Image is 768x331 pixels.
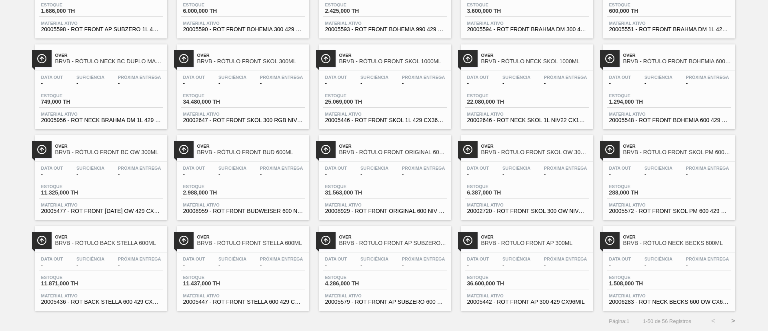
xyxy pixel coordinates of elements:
span: - [502,80,530,86]
span: - [467,80,489,86]
span: - [502,171,530,177]
span: Material ativo [325,203,445,207]
span: Data out [467,75,489,80]
span: - [402,262,445,268]
span: - [325,171,347,177]
a: ÍconeOverBRVB - RÓTULO NECK BECKS 600MLData out-Suficiência-Próxima Entrega-Estoque1.508,000 THMa... [597,220,739,311]
span: BRVB - RÓTULO BACK STELLA 600ML [55,240,163,246]
span: Material ativo [183,293,303,298]
span: Suficiência [360,166,388,171]
span: Over [481,144,589,148]
span: Material ativo [467,21,587,26]
span: Estoque [467,2,523,7]
span: Próxima Entrega [402,257,445,261]
span: Over [481,53,589,58]
span: 1 - 50 de 56 Registros [642,318,691,324]
span: Estoque [325,275,381,280]
span: 20005572 - ROT FRONT SKOL PM 600 429 CX48MIL [609,208,729,214]
span: - [41,262,63,268]
span: - [76,80,104,86]
span: 20005442 - ROT FRONT AP 300 429 CX96MIL [467,299,587,305]
span: Over [339,144,447,148]
span: Material ativo [467,293,587,298]
span: Estoque [183,2,239,7]
span: Estoque [41,2,97,7]
span: 20005956 - ROT NECK BRAHMA DM 1L 429 CX96MIL [41,117,161,123]
span: 20002647 - ROT FRONT SKOL 300 RGB NIV22 CX97,2MIL [183,117,303,123]
span: - [183,80,205,86]
span: Estoque [325,2,381,7]
span: Data out [41,75,63,80]
span: Data out [183,257,205,261]
span: 20008959 - ROT FRONT BUDWEISER 600 NIV 024 CX27MIL [183,208,303,214]
span: Próxima Entrega [544,166,587,171]
span: - [544,80,587,86]
span: - [360,80,388,86]
span: Material ativo [609,203,729,207]
span: - [260,171,303,177]
span: Over [339,235,447,239]
span: Over [481,235,589,239]
span: Estoque [609,2,665,7]
img: Ícone [321,54,331,64]
span: Data out [609,166,631,171]
span: Próxima Entrega [118,166,161,171]
img: Ícone [463,235,473,245]
span: Data out [467,257,489,261]
span: - [260,80,303,86]
span: Suficiência [644,166,672,171]
span: Data out [41,257,63,261]
span: BRVB - RÓTULO FRONT BUD 600ML [197,149,305,155]
span: Próxima Entrega [260,166,303,171]
span: Suficiência [502,257,530,261]
img: Ícone [463,144,473,154]
span: Material ativo [41,293,161,298]
span: 600,000 TH [609,8,665,14]
span: Over [55,235,163,239]
span: Material ativo [183,21,303,26]
span: 20008929 - ROT FRONT ORIGINAL 600 NIV 024 CX24MIL [325,208,445,214]
span: Estoque [41,275,97,280]
span: Data out [609,257,631,261]
img: Ícone [37,144,47,154]
span: Over [339,53,447,58]
button: > [723,311,743,331]
span: Estoque [325,184,381,189]
span: Estoque [467,275,523,280]
span: 20006283 - ROT NECK BECKS 600 OW CX60MIL [609,299,729,305]
span: Próxima Entrega [686,257,729,261]
span: BRVB - RÓTULO FRONT BOHEMIA 600ML [623,58,731,64]
span: BRVB - RÓTULO FRONT SKOL 1000ML [339,58,447,64]
span: 20005594 - ROT FRONT BRAHMA DM 300 429 CX96MIL [467,26,587,32]
span: - [686,262,729,268]
span: Próxima Entrega [402,75,445,80]
span: - [260,262,303,268]
a: ÍconeOverBRVB - RÓTULO FRONT STELLA 600MLData out-Suficiência-Próxima Entrega-Estoque11.437,000 T... [171,220,313,311]
span: 1.686,000 TH [41,8,97,14]
img: Ícone [605,54,615,64]
span: 25.069,000 TH [325,99,381,105]
span: 20005551 - ROT FRONT BRAHMA DM 1L 429 CX36MIL [609,26,729,32]
span: - [686,80,729,86]
span: Data out [41,166,63,171]
a: ÍconeOverBRVB - RÓTULO FRONT SKOL PM 600MLData out-Suficiência-Próxima Entrega-Estoque288,000 THM... [597,129,739,220]
span: Estoque [609,93,665,98]
span: - [218,262,246,268]
img: Ícone [179,235,189,245]
span: - [76,262,104,268]
span: Over [623,235,731,239]
span: Suficiência [76,257,104,261]
span: Over [623,53,731,58]
a: ÍconeOverBRVB - RÓTULO FRONT AP SUBZERO 600MLData out-Suficiência-Próxima Entrega-Estoque4.286,00... [313,220,455,311]
span: - [183,262,205,268]
span: - [644,262,672,268]
img: Ícone [179,144,189,154]
span: 288,000 TH [609,190,665,196]
span: - [467,171,489,177]
span: Material ativo [609,112,729,116]
span: Data out [183,75,205,80]
span: Estoque [467,184,523,189]
span: BRVB - RÓTULO FRONT BC OW 300ML [55,149,163,155]
span: - [118,80,161,86]
span: - [218,80,246,86]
